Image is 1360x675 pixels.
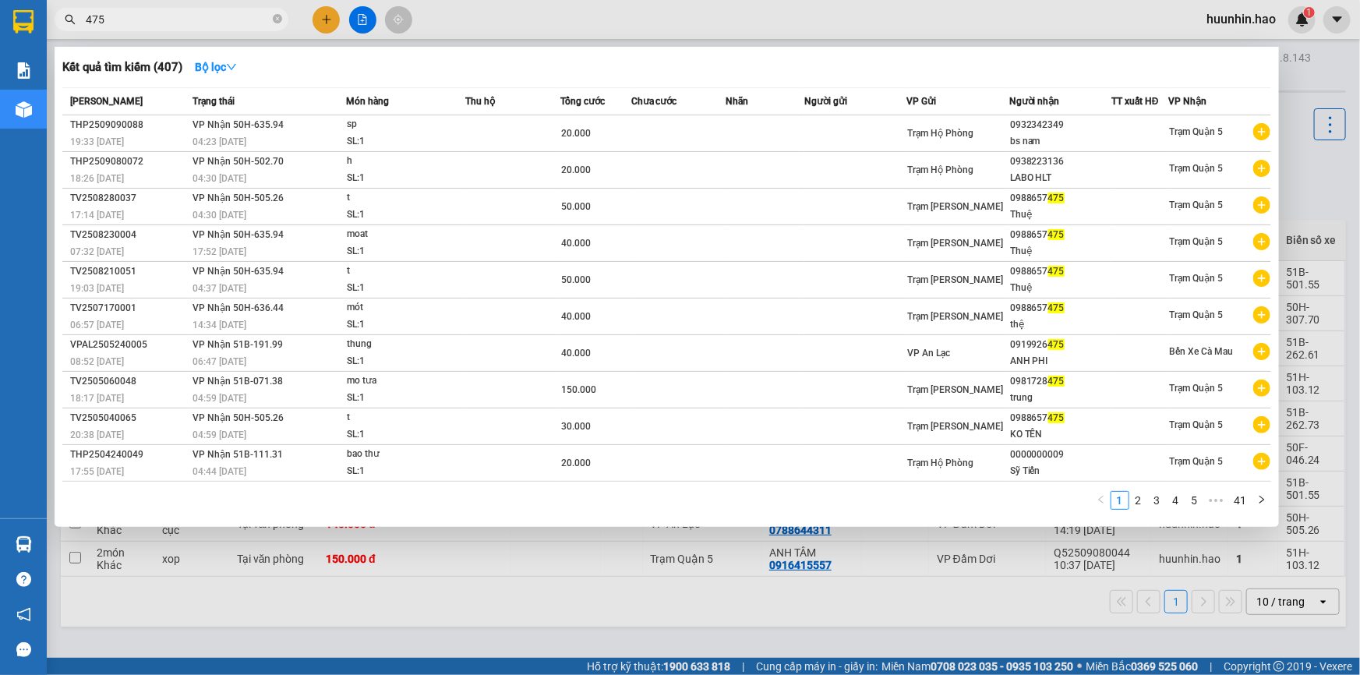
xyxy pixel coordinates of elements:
span: plus-circle [1253,233,1270,250]
span: Trạm Quận 5 [1169,126,1223,137]
span: 475 [1048,376,1065,387]
div: SL: 1 [347,390,464,407]
li: 41 [1229,491,1252,510]
span: 04:44 [DATE] [193,466,246,477]
div: SL: 1 [347,463,464,480]
div: LABO HLT [1010,170,1111,186]
span: 17:52 [DATE] [193,246,246,257]
span: 475 [1048,412,1065,423]
div: 0988657 [1010,410,1111,426]
span: 475 [1048,339,1065,350]
span: VP Nhận 50H-635.94 [193,119,284,130]
li: 1 [1111,491,1129,510]
div: VPAL2505240005 [70,337,188,353]
div: 0932342349 [1010,117,1111,133]
span: 20.000 [561,128,591,139]
div: 0000000009 [1010,447,1111,463]
span: close-circle [273,14,282,23]
div: h [347,153,464,170]
div: Thuệ [1010,243,1111,260]
span: plus-circle [1253,453,1270,470]
div: THP2504240049 [70,447,188,463]
div: moat [347,226,464,243]
span: down [226,62,237,72]
span: plus-circle [1253,196,1270,214]
span: 40.000 [561,311,591,322]
span: TT xuất HĐ [1111,96,1159,107]
button: left [1092,491,1111,510]
div: thung [347,336,464,353]
div: thệ [1010,316,1111,333]
span: 04:59 [DATE] [193,393,246,404]
li: Hotline: 02839552959 [146,58,652,77]
span: 19:33 [DATE] [70,136,124,147]
span: Người gửi [804,96,847,107]
span: Thu hộ [465,96,495,107]
span: VP An Lạc [907,348,950,359]
li: 5 [1185,491,1204,510]
span: plus-circle [1253,306,1270,323]
span: 17:55 [DATE] [70,466,124,477]
div: TV2508210051 [70,263,188,280]
span: 50.000 [561,274,591,285]
span: search [65,14,76,25]
div: TV2507170001 [70,300,188,316]
span: VP Nhận [1168,96,1206,107]
div: SL: 1 [347,170,464,187]
div: t [347,263,464,280]
span: plus-circle [1253,160,1270,177]
a: 5 [1186,492,1203,509]
div: bs nam [1010,133,1111,150]
div: trung [1010,390,1111,406]
div: TV2508230004 [70,227,188,243]
span: 18:26 [DATE] [70,173,124,184]
span: VP Nhận 50H-635.94 [193,229,284,240]
span: VP Nhận 50H-505.26 [193,412,284,423]
img: solution-icon [16,62,32,79]
span: plus-circle [1253,123,1270,140]
a: 3 [1149,492,1166,509]
span: Trạm Quận 5 [1169,456,1223,467]
span: 06:57 [DATE] [70,320,124,330]
div: Sỹ Tiến [1010,463,1111,479]
span: 50.000 [561,201,591,212]
span: Trạm Hộ Phòng [907,128,973,139]
div: 0988657 [1010,263,1111,280]
span: plus-circle [1253,380,1270,397]
span: plus-circle [1253,416,1270,433]
span: Tổng cước [560,96,605,107]
a: 2 [1130,492,1147,509]
span: 04:30 [DATE] [193,210,246,221]
span: 20.000 [561,164,591,175]
span: Trạm Quận 5 [1169,200,1223,210]
span: VP Nhận 51B-071.38 [193,376,283,387]
a: 1 [1111,492,1129,509]
span: 20.000 [561,458,591,468]
span: 17:14 [DATE] [70,210,124,221]
span: right [1257,495,1266,504]
span: Trạng thái [193,96,235,107]
div: bao thư [347,446,464,463]
div: THP2509080072 [70,154,188,170]
img: logo-vxr [13,10,34,34]
span: 475 [1048,193,1065,203]
li: Next 5 Pages [1204,491,1229,510]
span: Trạm Hộ Phòng [907,164,973,175]
span: plus-circle [1253,343,1270,360]
span: Trạm [PERSON_NAME] [907,238,1003,249]
span: 04:37 [DATE] [193,283,246,294]
span: Trạm [PERSON_NAME] [907,201,1003,212]
span: Trạm Quận 5 [1169,163,1223,174]
li: 26 Phó Cơ Điều, Phường 12 [146,38,652,58]
div: THP2509090088 [70,117,188,133]
span: ••• [1204,491,1229,510]
div: SL: 1 [347,280,464,297]
span: 30.000 [561,421,591,432]
span: Món hàng [346,96,389,107]
span: Nhãn [726,96,748,107]
span: message [16,642,31,657]
li: 4 [1167,491,1185,510]
span: 04:30 [DATE] [193,173,246,184]
span: VP Nhận 50H-505.26 [193,193,284,203]
img: warehouse-icon [16,536,32,553]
